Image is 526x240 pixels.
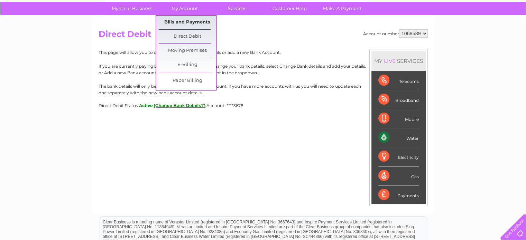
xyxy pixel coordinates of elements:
div: Broadband [378,90,419,109]
a: Telecoms [441,29,462,35]
a: Services [209,2,266,15]
a: 0333 014 3131 [396,3,443,12]
p: This page will allow you to change your Direct Debit details or add a new Bank Account. [99,49,428,56]
p: The bank details will only be updated for the selected account, if you have more accounts with us... [99,83,428,96]
button: (Change Bank Details?) [154,103,206,108]
a: Blog [466,29,476,35]
img: logo.png [18,18,54,39]
div: Electricity [378,147,419,166]
a: Paper Billing [159,74,216,88]
div: Gas [378,166,419,185]
div: Clear Business is a trading name of Verastar Limited (registered in [GEOGRAPHIC_DATA] No. 3667643... [100,4,427,33]
div: Telecoms [378,71,419,90]
p: If you are currently paying by Direct Debit and wish to change your bank details, select Change B... [99,63,428,76]
a: Direct Debit [159,30,216,44]
a: Water [404,29,417,35]
div: Water [378,128,419,147]
a: Log out [503,29,519,35]
a: Bills and Payments [159,16,216,29]
a: Make A Payment [314,2,371,15]
a: My Clear Business [103,2,160,15]
a: E-Billing [159,58,216,72]
a: Contact [480,29,497,35]
div: Direct Debit Status: [99,103,428,108]
a: Moving Premises [159,44,216,58]
span: Active [139,103,153,108]
div: Payments [378,185,419,204]
h2: Direct Debit [99,29,428,42]
div: Mobile [378,109,419,128]
div: Account number [363,29,428,38]
div: LIVE [382,58,397,64]
a: Customer Help [261,2,318,15]
div: MY SERVICES [371,51,426,71]
a: Energy [422,29,437,35]
a: My Account [156,2,213,15]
